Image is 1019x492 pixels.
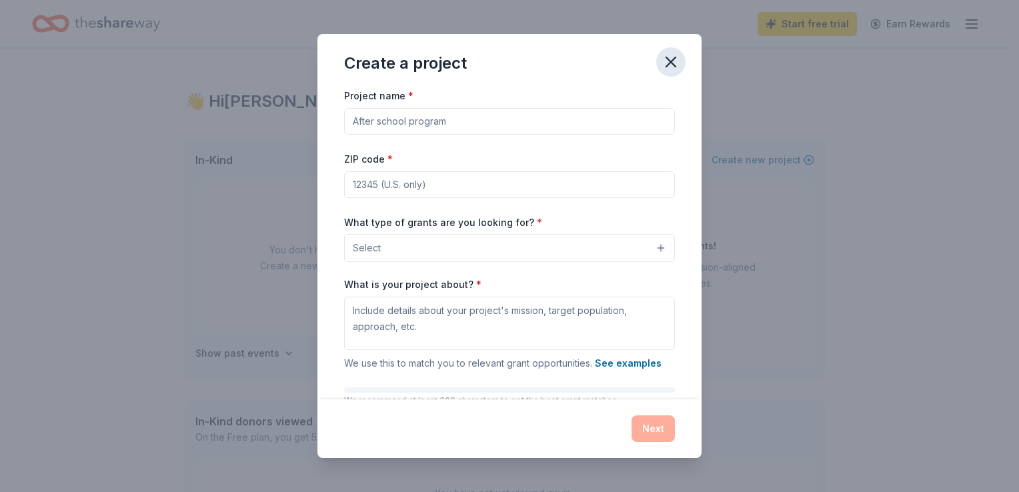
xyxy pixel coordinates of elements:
[595,355,662,371] button: See examples
[344,216,542,229] label: What type of grants are you looking for?
[344,171,675,198] input: 12345 (U.S. only)
[353,240,381,256] span: Select
[344,234,675,262] button: Select
[344,89,413,103] label: Project name
[344,108,675,135] input: After school program
[344,395,675,406] p: We recommend at least 300 characters to get the best grant matches.
[344,153,393,166] label: ZIP code
[344,357,662,369] span: We use this to match you to relevant grant opportunities.
[344,278,481,291] label: What is your project about?
[344,53,467,74] div: Create a project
